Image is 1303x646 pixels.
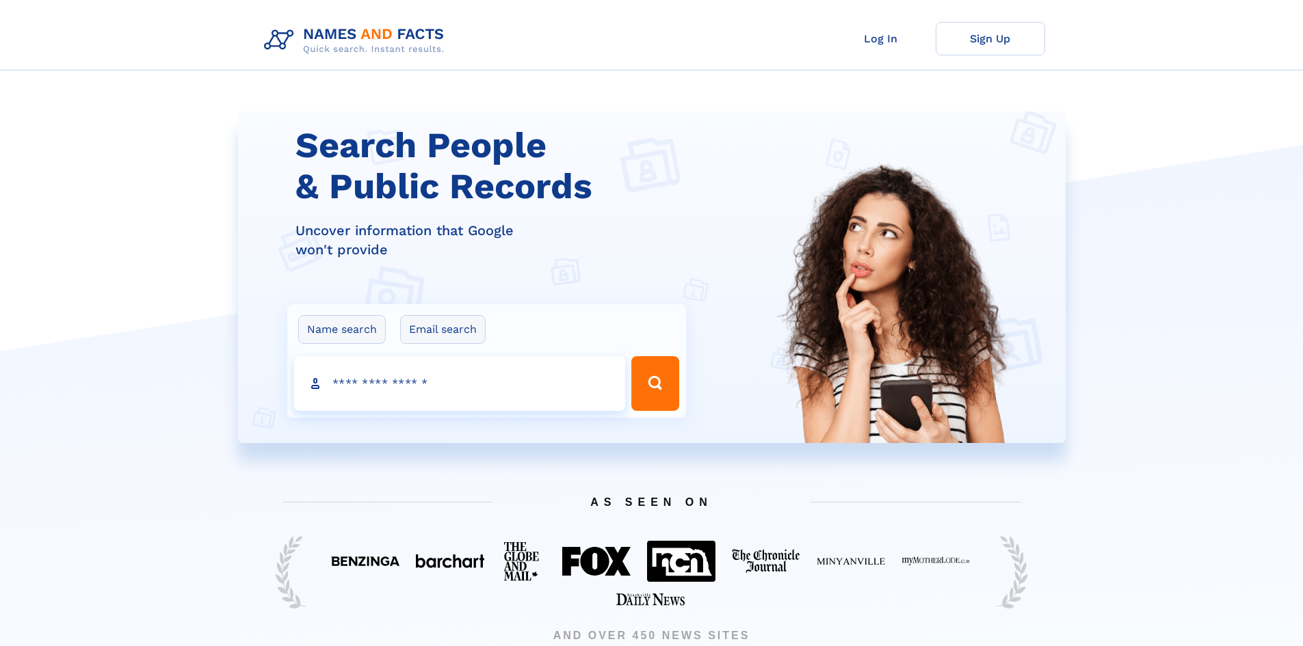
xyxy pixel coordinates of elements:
img: Featured on NCN [647,541,715,581]
input: search input [294,356,625,411]
span: AS SEEN ON [262,479,1042,525]
a: Sign Up [936,22,1045,55]
img: Featured on FOX 40 [562,547,631,576]
label: Name search [298,315,386,344]
img: Featured on My Mother Lode [901,556,970,566]
img: Featured on BarChart [416,554,484,567]
button: Search Button [631,356,679,411]
span: AND OVER 450 NEWS SITES [262,628,1042,644]
img: Featured on The Globe And Mail [501,539,546,584]
img: Featured on Minyanville [817,556,885,566]
label: Email search [400,315,486,344]
a: Log In [826,22,936,55]
img: Search People and Public records [768,161,1021,511]
img: Logo Names and Facts [259,22,456,59]
img: Featured on The Chronicle Journal [732,549,800,574]
div: Uncover information that Google won't provide [295,221,695,259]
img: Featured on Starkville Daily News [616,593,685,606]
h1: Search People & Public Records [295,125,695,207]
img: Featured on Benzinga [331,556,399,566]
